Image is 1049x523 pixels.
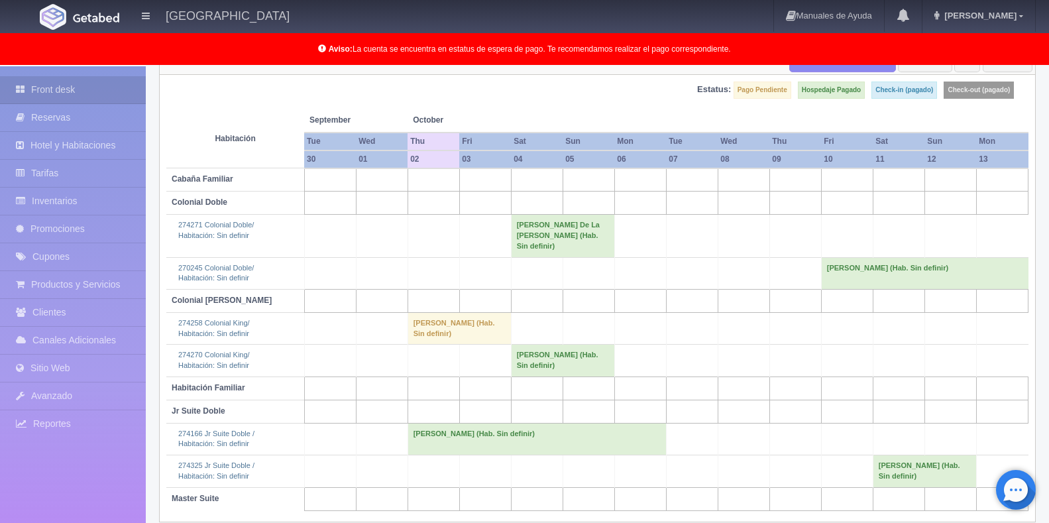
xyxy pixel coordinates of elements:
b: Master Suite [172,494,219,503]
th: 03 [459,150,511,168]
img: Getabed [73,13,119,23]
th: Mon [976,133,1028,150]
b: Habitación Familiar [172,383,245,392]
a: 274166 Jr Suite Doble /Habitación: Sin definir [178,430,254,448]
a: 270245 Colonial Doble/Habitación: Sin definir [178,264,254,282]
th: 07 [666,150,718,168]
th: Wed [718,133,769,150]
th: Thu [769,133,821,150]
th: Tue [666,133,718,150]
label: Pago Pendiente [734,82,791,99]
a: 274258 Colonial King/Habitación: Sin definir [178,319,250,337]
th: 05 [563,150,614,168]
b: Aviso: [329,44,353,54]
label: Check-in (pagado) [871,82,937,99]
th: 13 [976,150,1028,168]
th: 30 [304,150,356,168]
a: 274270 Colonial King/Habitación: Sin definir [178,351,250,369]
a: 274271 Colonial Doble/Habitación: Sin definir [178,221,254,239]
th: 11 [873,150,924,168]
th: Thu [408,133,459,150]
th: Sat [873,133,924,150]
th: Tue [304,133,356,150]
label: Hospedaje Pagado [798,82,865,99]
span: [PERSON_NAME] [941,11,1017,21]
th: Mon [614,133,666,150]
th: 06 [614,150,666,168]
th: 09 [769,150,821,168]
th: Wed [356,133,408,150]
td: [PERSON_NAME] (Hab. Sin definir) [408,312,511,344]
th: 01 [356,150,408,168]
th: Sun [924,133,976,150]
th: 02 [408,150,459,168]
strong: Habitación [215,134,255,143]
td: [PERSON_NAME] De La [PERSON_NAME] (Hab. Sin definir) [511,215,614,257]
a: 274325 Jr Suite Doble /Habitación: Sin definir [178,461,254,480]
b: Colonial Doble [172,198,227,207]
td: [PERSON_NAME] (Hab. Sin definir) [821,257,1028,289]
img: Getabed [40,4,66,30]
th: Fri [459,133,511,150]
th: 12 [924,150,976,168]
td: [PERSON_NAME] (Hab. Sin definir) [873,455,976,487]
h4: [GEOGRAPHIC_DATA] [166,7,290,23]
th: 08 [718,150,769,168]
b: Colonial [PERSON_NAME] [172,296,272,305]
th: Sat [511,133,563,150]
span: September [309,115,402,126]
b: Cabaña Familiar [172,174,233,184]
th: 10 [821,150,873,168]
label: Check-out (pagado) [944,82,1014,99]
b: Jr Suite Doble [172,406,225,416]
td: [PERSON_NAME] (Hab. Sin definir) [511,345,614,377]
th: 04 [511,150,563,168]
th: Sun [563,133,614,150]
span: October [413,115,506,126]
label: Estatus: [697,84,731,96]
td: [PERSON_NAME] (Hab. Sin definir) [408,423,666,455]
th: Fri [821,133,873,150]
